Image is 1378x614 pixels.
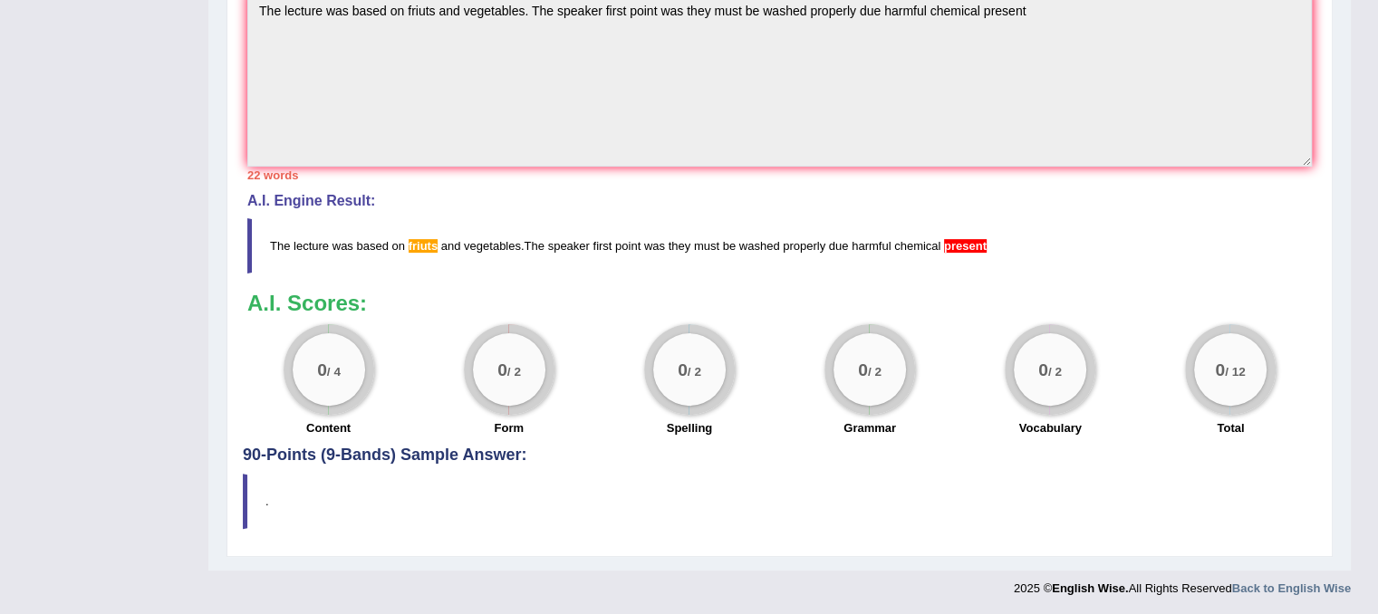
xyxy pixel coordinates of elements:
big: 0 [1216,360,1226,379]
span: first [593,239,612,253]
span: on [391,239,404,253]
div: 22 words [247,167,1312,184]
label: Total [1217,419,1244,437]
span: based [356,239,388,253]
span: Possible spelling mistake found. (did you mean: fruits) [409,239,438,253]
h4: A.I. Engine Result: [247,193,1312,209]
big: 0 [497,360,507,379]
span: and [441,239,461,253]
label: Vocabulary [1019,419,1082,437]
span: washed [739,239,780,253]
blockquote: . [247,218,1312,273]
big: 0 [1038,360,1048,379]
label: Content [306,419,351,437]
big: 0 [678,360,688,379]
label: Spelling [667,419,713,437]
span: chemical [894,239,940,253]
big: 0 [317,360,327,379]
small: / 2 [688,365,701,379]
span: was [332,239,353,253]
span: lecture [294,239,329,253]
b: A.I. Scores: [247,291,367,315]
small: / 2 [868,365,882,379]
div: 2025 © All Rights Reserved [1014,571,1351,597]
span: harmful [852,239,891,253]
small: / 12 [1225,365,1246,379]
span: point [615,239,641,253]
small: / 2 [507,365,521,379]
small: / 4 [326,365,340,379]
label: Grammar [843,419,896,437]
span: The [270,239,290,253]
span: Please add a punctuation mark at the end of paragraph. (did you mean: present.) [944,239,987,253]
span: The [525,239,544,253]
small: / 2 [1048,365,1062,379]
a: Back to English Wise [1232,581,1351,595]
span: be [723,239,736,253]
blockquote: . [243,474,1316,529]
span: was [644,239,665,253]
span: speaker [548,239,590,253]
span: properly [783,239,825,253]
span: must [694,239,719,253]
big: 0 [858,360,868,379]
span: due [829,239,849,253]
label: Form [494,419,524,437]
span: vegetables [464,239,521,253]
strong: English Wise. [1052,581,1128,595]
span: they [669,239,691,253]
